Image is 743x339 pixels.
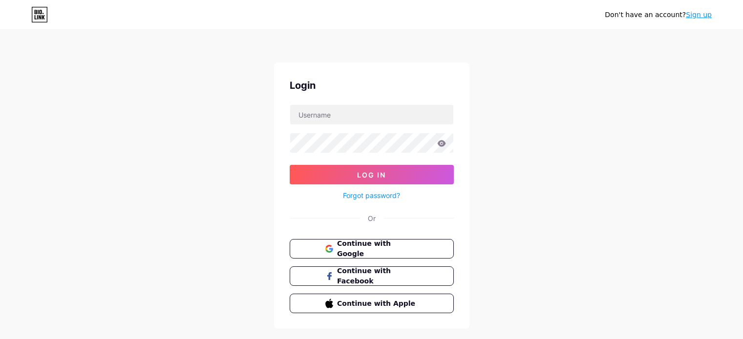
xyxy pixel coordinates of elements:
[605,10,712,20] div: Don't have an account?
[290,239,454,259] button: Continue with Google
[357,171,386,179] span: Log In
[337,266,418,286] span: Continue with Facebook
[343,190,400,200] a: Forgot password?
[368,213,376,223] div: Or
[290,105,453,124] input: Username
[290,294,454,313] button: Continue with Apple
[337,239,418,259] span: Continue with Google
[290,266,454,286] button: Continue with Facebook
[337,299,418,309] span: Continue with Apple
[290,78,454,93] div: Login
[686,11,712,19] a: Sign up
[290,165,454,184] button: Log In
